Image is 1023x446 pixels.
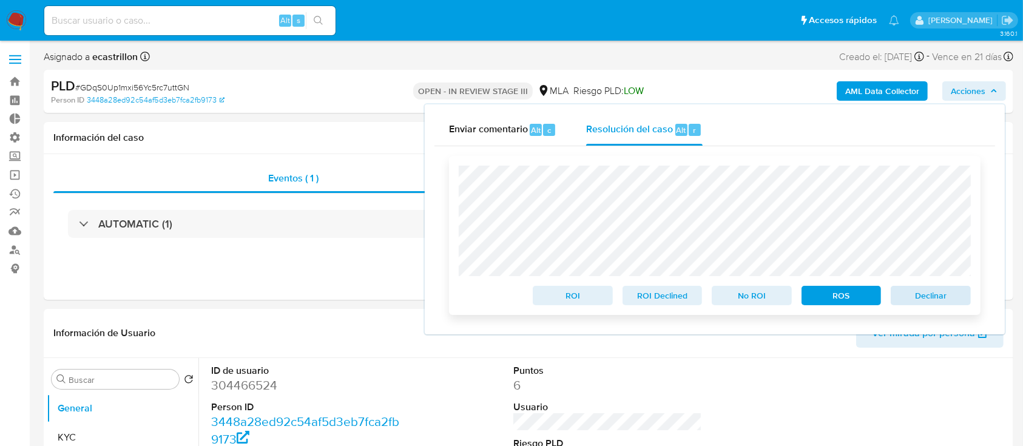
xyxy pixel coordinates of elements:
[98,217,172,231] h3: AUTOMATIC (1)
[837,81,928,101] button: AML Data Collector
[624,84,644,98] span: LOW
[51,76,75,95] b: PLD
[720,287,783,304] span: No ROI
[951,81,985,101] span: Acciones
[69,374,174,385] input: Buscar
[547,124,551,136] span: c
[932,50,1002,64] span: Vence en 21 días
[306,12,331,29] button: search-icon
[51,95,84,106] b: Person ID
[280,15,290,26] span: Alt
[845,81,919,101] b: AML Data Collector
[184,374,194,388] button: Volver al orden por defecto
[53,132,1004,144] h1: Información del caso
[68,210,989,238] div: AUTOMATIC (1)
[268,171,319,185] span: Eventos ( 1 )
[1001,14,1014,27] a: Salir
[47,394,198,423] button: General
[942,81,1006,101] button: Acciones
[677,124,686,136] span: Alt
[513,400,703,414] dt: Usuario
[56,374,66,384] button: Buscar
[693,124,696,136] span: r
[889,15,899,25] a: Notificaciones
[802,286,882,305] button: ROS
[413,83,533,100] p: OPEN - IN REVIEW STAGE III
[538,84,569,98] div: MLA
[531,124,541,136] span: Alt
[297,15,300,26] span: s
[44,13,336,29] input: Buscar usuario o caso...
[449,123,528,137] span: Enviar comentario
[927,49,930,65] span: -
[211,364,400,377] dt: ID de usuario
[712,286,792,305] button: No ROI
[53,327,155,339] h1: Información de Usuario
[809,14,877,27] span: Accesos rápidos
[513,364,703,377] dt: Puntos
[87,95,225,106] a: 3448a28ed92c54af5d3eb7fca2fb9173
[533,286,613,305] button: ROI
[928,15,997,26] p: ezequiel.castrillon@mercadolibre.com
[75,81,189,93] span: # GDqS0Up1mxi56Yc5rc7uttGN
[891,286,971,305] button: Declinar
[839,49,924,65] div: Creado el: [DATE]
[211,400,400,414] dt: Person ID
[631,287,694,304] span: ROI Declined
[211,377,400,394] dd: 304466524
[541,287,604,304] span: ROI
[899,287,962,304] span: Declinar
[573,84,644,98] span: Riesgo PLD:
[623,286,703,305] button: ROI Declined
[810,287,873,304] span: ROS
[513,377,703,394] dd: 6
[44,50,138,64] span: Asignado a
[90,50,138,64] b: ecastrillon
[586,123,673,137] span: Resolución del caso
